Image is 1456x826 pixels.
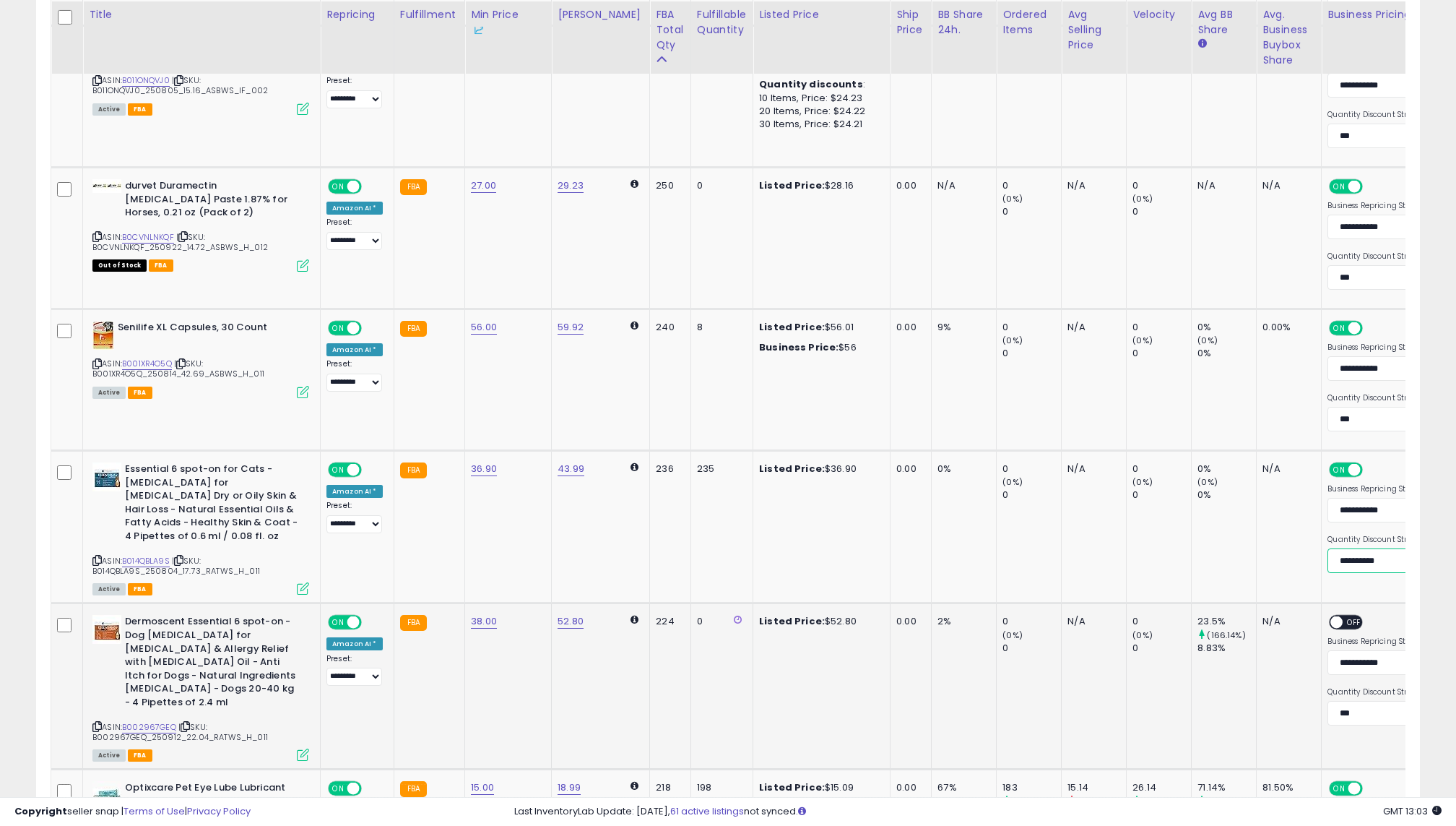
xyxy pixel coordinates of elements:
[1002,463,1061,476] div: 0
[937,781,985,794] div: 67%
[326,7,388,22] div: Repricing
[759,320,825,334] b: Listed Price:
[759,77,863,91] b: Quantity discounts
[1327,251,1432,262] label: Quantity Discount Strategy:
[697,781,742,794] div: 198
[896,781,920,794] div: 0.00
[1262,615,1310,628] div: N/A
[759,341,879,354] div: $56
[123,804,185,818] a: Terms of Use
[759,614,825,628] b: Listed Price:
[92,387,126,399] span: All listings currently available for purchase on Amazon
[1330,322,1348,335] span: ON
[125,615,300,713] b: Dermoscent Essential 6 spot-on - Dog [MEDICAL_DATA] for [MEDICAL_DATA] & Allergy Relief with [MED...
[1002,781,1061,794] div: 183
[92,321,309,397] div: ASIN:
[1327,637,1432,647] label: Business Repricing Strategy:
[759,179,879,192] div: $28.16
[759,340,838,354] b: Business Price:
[656,463,680,476] div: 236
[1327,201,1432,211] label: Business Repricing Strategy:
[1002,347,1061,360] div: 0
[759,615,879,628] div: $52.80
[92,103,126,116] span: All listings currently available for purchase on Amazon
[92,259,147,272] span: All listings that are currently out of stock and unavailable for purchase on Amazon
[697,7,747,38] div: Fulfillable Quantity
[1330,181,1348,193] span: ON
[1262,179,1310,192] div: N/A
[937,179,985,192] div: N/A
[896,615,920,628] div: 0.00
[1197,7,1250,38] div: Avg BB Share
[92,749,126,762] span: All listings currently available for purchase on Amazon
[92,358,264,379] span: | SKU: B001XR4O5Q_250814_42.69_ASBWS_H_011
[326,218,383,250] div: Preset:
[128,103,152,116] span: FBA
[400,179,427,195] small: FBA
[128,583,152,595] span: FBA
[896,321,920,334] div: 0.00
[697,615,742,628] div: 0
[400,321,427,337] small: FBA
[1327,535,1432,545] label: Quantity Discount Strategy:
[896,463,920,476] div: 0.00
[759,7,884,22] div: Listed Price
[122,721,176,733] a: B002967GEQ
[92,179,309,270] div: ASIN:
[471,22,545,38] div: Some or all of the values in this column are provided from Inventory Lab.
[1361,181,1384,193] span: OFF
[558,462,584,476] a: 43.99
[14,804,67,818] strong: Copyright
[187,804,251,818] a: Privacy Policy
[1132,7,1185,22] div: Velocity
[1132,489,1191,502] div: 0
[329,464,347,476] span: ON
[558,178,584,193] a: 29.23
[759,92,879,105] div: 10 Items, Price: $24.23
[92,721,268,743] span: | SKU: B002967GEQ_250912_22.04_RATWS_H_011
[1132,321,1191,334] div: 0
[1067,781,1126,794] div: 15.14
[1132,335,1153,346] small: (0%)
[400,7,459,22] div: Fulfillment
[1002,205,1061,218] div: 0
[1327,110,1432,120] label: Quantity Discount Strategy:
[1132,347,1191,360] div: 0
[326,202,383,215] div: Amazon AI *
[471,320,497,335] a: 56.00
[1361,464,1384,476] span: OFF
[326,359,383,392] div: Preset:
[1132,463,1191,476] div: 0
[1067,179,1115,192] div: N/A
[656,7,685,53] div: FBA Total Qty
[125,463,300,546] b: Essential 6 spot-on for Cats - [MEDICAL_DATA] for [MEDICAL_DATA] Dry or Oily Skin & Hair Loss - N...
[1132,476,1153,488] small: (0%)
[1197,781,1256,794] div: 71.14%
[759,105,879,118] div: 20 Items, Price: $24.22
[1002,629,1023,641] small: (0%)
[471,178,496,193] a: 27.00
[759,178,825,192] b: Listed Price:
[1197,347,1256,360] div: 0%
[656,179,680,192] div: 250
[896,7,925,38] div: Ship Price
[1383,804,1442,818] span: 2025-10-7 13:03 GMT
[656,781,680,794] div: 218
[118,321,293,338] b: Senilife XL Capsules, 30 Count
[1327,343,1432,353] label: Business Repricing Strategy:
[92,555,260,577] span: | SKU: B014QBLA9S_250804_17.73_RATWS_H_011
[697,463,742,476] div: 235
[1067,7,1120,53] div: Avg Selling Price
[122,358,172,370] a: B001XR4O5Q
[558,7,643,22] div: [PERSON_NAME]
[1330,783,1348,795] span: ON
[400,781,427,797] small: FBA
[1132,781,1191,794] div: 26.14
[92,74,268,96] span: | SKU: B011ONQVJ0_250805_15.16_ASBWS_IF_002
[759,118,879,131] div: 30 Items, Price: $24.21
[89,7,314,22] div: Title
[400,463,427,478] small: FBA
[128,749,152,762] span: FBA
[1002,321,1061,334] div: 0
[759,78,879,91] div: :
